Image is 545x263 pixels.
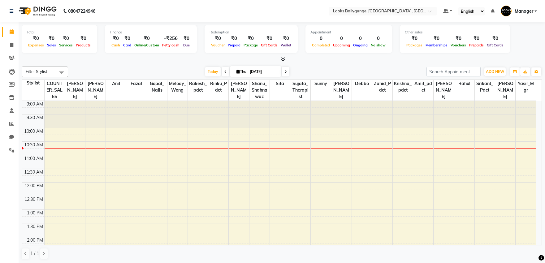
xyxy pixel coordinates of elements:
div: 2:00 PM [26,237,44,244]
div: Stylist [22,80,44,86]
span: Packages [405,43,424,47]
span: Rahul [454,80,474,88]
div: ₹0 [468,35,485,42]
img: logo [16,2,58,20]
span: Rakesh_pdct [188,80,208,94]
div: ₹0 [58,35,74,42]
div: 9:30 AM [25,114,44,121]
div: 10:00 AM [23,128,44,135]
div: ₹0 [122,35,133,42]
div: ₹0 [259,35,279,42]
span: [PERSON_NAME] [495,80,515,101]
span: Prepaid [226,43,242,47]
button: ADD NEW [484,67,506,76]
div: Other sales [405,30,505,35]
div: 0 [331,35,352,42]
span: Cash [110,43,122,47]
span: Sales [45,43,58,47]
span: Online/Custom [133,43,161,47]
span: Zahid_Pdct [372,80,392,94]
span: Debbo [352,80,372,88]
div: 9:00 AM [25,101,44,107]
span: [PERSON_NAME] [229,80,249,101]
span: Voucher [210,43,226,47]
span: Krishna_pdct [393,80,413,94]
div: 1:30 PM [26,223,44,230]
span: [PERSON_NAME] [331,80,351,101]
span: Ongoing [352,43,369,47]
span: COUNTER_SALES [45,80,65,101]
span: Expenses [27,43,45,47]
div: ₹0 [449,35,468,42]
span: Rinku_Pdct [208,80,228,94]
span: Fazal [126,80,146,88]
span: Due [182,43,191,47]
span: sunny [311,80,331,88]
div: -₹256 [161,35,181,42]
div: ₹0 [405,35,424,42]
div: ₹0 [181,35,192,42]
span: Services [58,43,74,47]
span: anil [106,80,126,88]
span: Gift Cards [485,43,505,47]
div: 0 [352,35,369,42]
span: Vouchers [449,43,468,47]
span: Memberships [424,43,449,47]
div: Redemption [210,30,293,35]
span: [PERSON_NAME] [85,80,106,101]
div: ₹0 [110,35,122,42]
span: Wallet [279,43,293,47]
span: Melody_Wong [167,80,188,94]
span: No show [369,43,387,47]
span: Upcoming [331,43,352,47]
div: 10:30 AM [23,142,44,148]
span: Prepaids [468,43,485,47]
div: 1:00 PM [26,210,44,216]
span: [PERSON_NAME] [434,80,454,101]
div: ₹0 [27,35,45,42]
span: Sita [270,80,290,88]
span: Filter Stylist [26,69,47,74]
span: Gift Cards [259,43,279,47]
div: Total [27,30,92,35]
b: 08047224946 [68,2,95,20]
span: ADD NEW [486,69,504,74]
span: Today [205,67,221,76]
img: Manager [501,6,512,16]
span: Thu [235,69,248,74]
span: Shanu_Shahnawaz [249,80,270,101]
div: ₹0 [133,35,161,42]
input: 2025-09-04 [248,67,279,76]
div: 0 [369,35,387,42]
div: ₹0 [226,35,242,42]
span: Gopal_Nails [147,80,167,94]
span: Products [74,43,92,47]
span: Yasir_Mgr [516,80,536,94]
span: 1 / 1 [30,250,39,257]
span: Package [242,43,259,47]
div: ₹0 [279,35,293,42]
div: 11:00 AM [23,155,44,162]
div: ₹0 [424,35,449,42]
div: 11:30 AM [23,169,44,175]
div: ₹0 [74,35,92,42]
span: [PERSON_NAME] [65,80,85,101]
span: Petty cash [161,43,181,47]
div: ₹0 [45,35,58,42]
span: amit_pdct [413,80,433,94]
div: Finance [110,30,192,35]
div: ₹0 [485,35,505,42]
div: Appointment [310,30,387,35]
span: Sujata_Therapist [290,80,310,101]
span: Completed [310,43,331,47]
div: 12:00 PM [23,183,44,189]
span: Manager [515,8,533,15]
div: 0 [310,35,331,42]
div: 12:30 PM [23,196,44,203]
div: ₹0 [210,35,226,42]
span: Card [122,43,133,47]
span: Srikant_Pdct [475,80,495,94]
input: Search Appointment [426,67,481,76]
div: ₹0 [242,35,259,42]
